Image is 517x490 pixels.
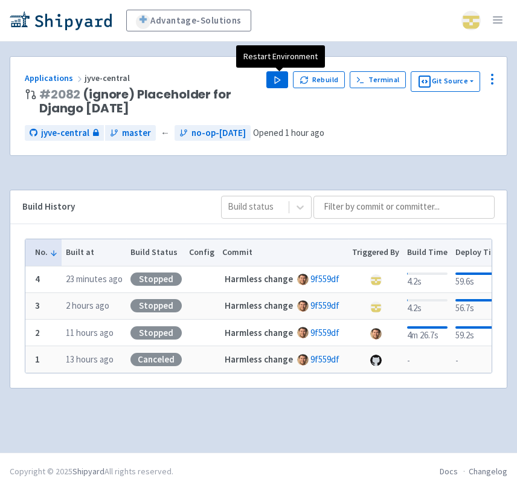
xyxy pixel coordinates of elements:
[310,327,339,338] a: 9f559df
[72,466,104,477] a: Shipyard
[440,466,458,477] a: Docs
[35,327,40,338] b: 2
[10,11,112,30] img: Shipyard logo
[266,71,288,88] button: Play
[225,273,293,285] strong: Harmless change
[407,352,448,368] div: -
[455,324,503,343] div: 59.2s
[62,239,126,266] th: Built at
[253,127,324,138] span: Opened
[35,353,40,365] b: 1
[39,86,80,103] a: #2082
[22,200,202,214] div: Build History
[10,465,173,478] div: Copyright © 2025 All rights reserved.
[130,272,182,286] div: Stopped
[348,239,403,266] th: Triggered By
[66,353,114,365] time: 13 hours ago
[225,300,293,311] strong: Harmless change
[130,326,182,340] div: Stopped
[313,196,495,219] input: Filter by commit or committer...
[66,300,109,311] time: 2 hours ago
[66,327,114,338] time: 11 hours ago
[175,125,251,141] a: no-op-[DATE]
[130,353,182,366] div: Canceled
[455,270,503,289] div: 59.6s
[407,324,448,343] div: 4m 26.7s
[403,239,451,266] th: Build Time
[39,88,257,115] span: (ignore) Placeholder for Django [DATE]
[191,126,246,140] span: no-op-[DATE]
[350,71,406,88] a: Terminal
[310,273,339,285] a: 9f559df
[293,71,345,88] button: Rebuild
[122,126,151,140] span: master
[41,126,89,140] span: jyve-central
[225,327,293,338] strong: Harmless change
[105,125,156,141] a: master
[451,239,506,266] th: Deploy Time
[225,353,293,365] strong: Harmless change
[455,352,503,368] div: -
[455,297,503,315] div: 56.7s
[35,246,58,259] button: No.
[126,10,251,31] a: Advantage-Solutions
[185,239,219,266] th: Config
[469,466,507,477] a: Changelog
[130,299,182,312] div: Stopped
[161,126,170,140] span: ←
[285,127,324,138] time: 1 hour ago
[35,273,40,285] b: 4
[411,71,480,92] button: Git Source
[310,300,339,311] a: 9f559df
[126,239,185,266] th: Build Status
[85,73,132,83] span: jyve-central
[310,353,339,365] a: 9f559df
[407,297,448,315] div: 4.2s
[35,300,40,311] b: 3
[219,239,348,266] th: Commit
[25,73,85,83] a: Applications
[407,270,448,289] div: 4.2s
[25,125,104,141] a: jyve-central
[66,273,123,285] time: 23 minutes ago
